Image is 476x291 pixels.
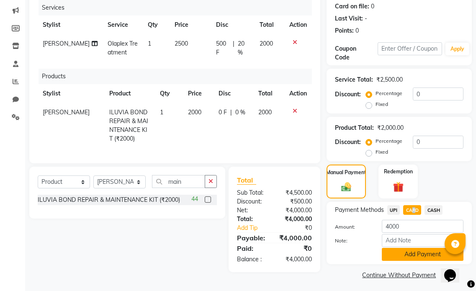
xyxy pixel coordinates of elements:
[152,175,205,188] input: Search or Scan
[335,90,361,99] div: Discount:
[355,26,359,35] div: 0
[155,84,183,103] th: Qty
[387,205,400,215] span: UPI
[231,255,274,264] div: Balance :
[237,176,256,185] span: Total
[284,84,312,103] th: Action
[148,40,151,47] span: 1
[38,15,103,34] th: Stylist
[284,15,312,34] th: Action
[382,234,463,247] input: Add Note
[39,69,318,84] div: Products
[274,243,318,253] div: ₹0
[274,197,318,206] div: ₹500.00
[384,168,413,175] label: Redemption
[282,224,318,232] div: ₹0
[329,237,376,245] label: Note:
[335,14,363,23] div: Last Visit:
[38,196,180,204] div: ILUVIA BOND REPAIR & MAINTENANCE KIT (₹2000)
[382,220,463,233] input: Amount
[231,233,273,243] div: Payable:
[191,195,198,203] span: 44
[260,40,273,47] span: 2000
[365,14,367,23] div: -
[378,42,442,55] input: Enter Offer / Coupon Code
[274,255,318,264] div: ₹4,000.00
[335,138,361,147] div: Discount:
[231,243,274,253] div: Paid:
[231,224,282,232] a: Add Tip
[231,197,274,206] div: Discount:
[43,40,90,47] span: [PERSON_NAME]
[274,215,318,224] div: ₹4,000.00
[445,43,469,55] button: Apply
[425,205,443,215] span: CASH
[376,100,388,108] label: Fixed
[170,15,211,34] th: Price
[143,15,170,34] th: Qty
[382,248,463,261] button: Add Payment
[335,124,374,132] div: Product Total:
[328,271,470,280] a: Continue Without Payment
[38,84,104,103] th: Stylist
[403,205,421,215] span: CARD
[335,206,384,214] span: Payment Methods
[211,15,255,34] th: Disc
[335,2,369,11] div: Card on file:
[273,233,318,243] div: ₹4,000.00
[335,44,378,62] div: Coupon Code
[233,39,234,57] span: |
[377,124,404,132] div: ₹2,000.00
[326,169,366,176] label: Manual Payment
[376,75,403,84] div: ₹2,500.00
[329,223,376,231] label: Amount:
[104,84,155,103] th: Product
[274,188,318,197] div: ₹4,500.00
[183,84,214,103] th: Price
[108,40,138,56] span: Olaplex Treatment
[219,108,227,117] span: 0 F
[274,206,318,215] div: ₹4,000.00
[109,108,148,142] span: ILUVIA BOND REPAIR & MAINTENANCE KIT (₹2000)
[376,148,388,156] label: Fixed
[231,215,274,224] div: Total:
[376,90,402,97] label: Percentage
[441,258,468,283] iframe: chat widget
[231,188,274,197] div: Sub Total:
[258,108,272,116] span: 2000
[255,15,284,34] th: Total
[160,108,163,116] span: 1
[390,180,407,193] img: _gift.svg
[188,108,201,116] span: 2000
[371,2,374,11] div: 0
[175,40,188,47] span: 2500
[335,75,373,84] div: Service Total:
[235,108,245,117] span: 0 %
[214,84,253,103] th: Disc
[335,26,354,35] div: Points:
[231,206,274,215] div: Net:
[230,108,232,117] span: |
[216,39,229,57] span: 500 F
[376,137,402,145] label: Percentage
[43,108,90,116] span: [PERSON_NAME]
[238,39,250,57] span: 20 %
[253,84,284,103] th: Total
[338,181,354,193] img: _cash.svg
[103,15,143,34] th: Service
